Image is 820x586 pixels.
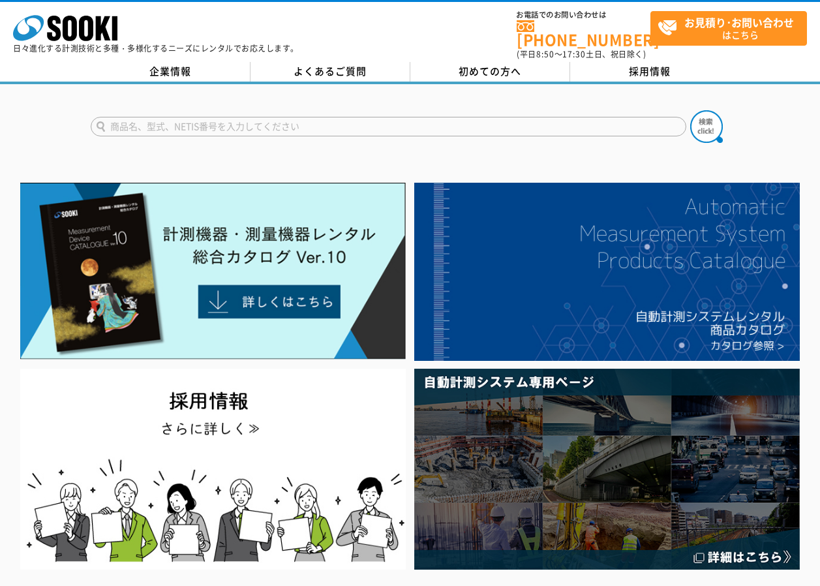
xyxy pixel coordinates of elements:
[13,44,299,52] p: 日々進化する計測技術と多種・多様化するニーズにレンタルでお応えします。
[20,183,406,360] img: Catalog Ver10
[684,14,794,30] strong: お見積り･お問い合わせ
[658,12,806,44] span: はこちら
[690,110,723,143] img: btn_search.png
[414,369,800,569] img: 自動計測システム専用ページ
[562,48,586,60] span: 17:30
[650,11,807,46] a: お見積り･お問い合わせはこちら
[91,62,251,82] a: 企業情報
[536,48,554,60] span: 8:50
[20,369,406,569] img: SOOKI recruit
[570,62,730,82] a: 採用情報
[517,20,650,47] a: [PHONE_NUMBER]
[459,64,521,78] span: 初めての方へ
[410,62,570,82] a: 初めての方へ
[517,48,646,60] span: (平日 ～ 土日、祝日除く)
[517,11,650,19] span: お電話でのお問い合わせは
[91,117,686,136] input: 商品名、型式、NETIS番号を入力してください
[414,183,800,361] img: 自動計測システムカタログ
[251,62,410,82] a: よくあるご質問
